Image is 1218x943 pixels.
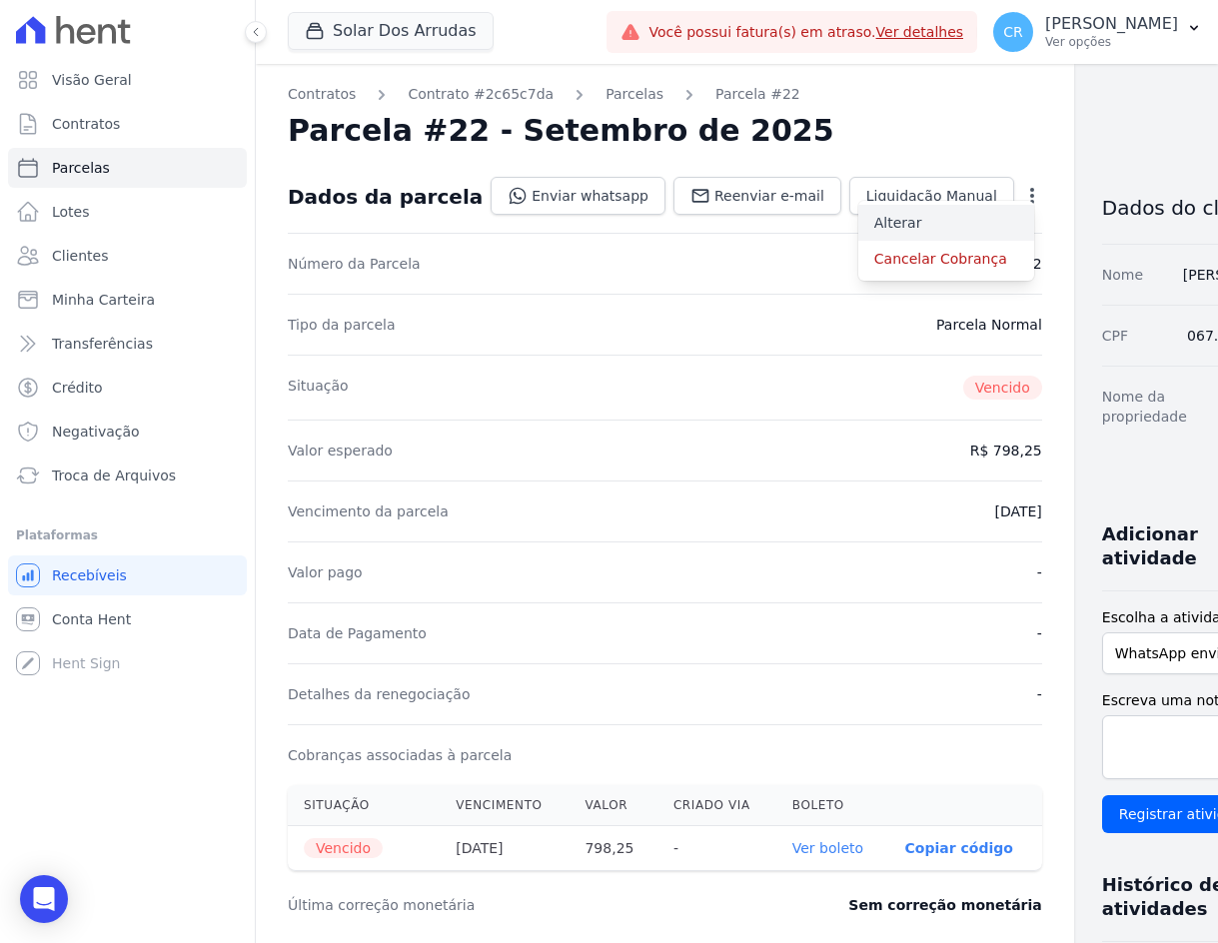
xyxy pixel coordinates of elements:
[52,565,127,585] span: Recebíveis
[606,84,663,105] a: Parcelas
[1102,326,1128,346] dt: CPF
[288,185,483,209] div: Dados da parcela
[673,177,841,215] a: Reenviar e-mail
[970,441,1042,461] dd: R$ 798,25
[288,376,349,400] dt: Situação
[977,4,1218,60] button: CR [PERSON_NAME] Ver opções
[288,895,733,915] dt: Última correção monetária
[8,324,247,364] a: Transferências
[8,148,247,188] a: Parcelas
[8,192,247,232] a: Lotes
[963,376,1042,400] span: Vencido
[858,241,1034,277] a: Cancelar Cobrança
[52,158,110,178] span: Parcelas
[491,177,665,215] a: Enviar whatsapp
[288,623,427,643] dt: Data de Pagamento
[848,895,1041,915] dd: Sem correção monetária
[288,441,393,461] dt: Valor esperado
[776,785,889,826] th: Boleto
[1037,562,1042,582] dd: -
[569,785,656,826] th: Valor
[876,24,964,40] a: Ver detalhes
[288,84,356,105] a: Contratos
[8,456,247,495] a: Troca de Arquivos
[288,785,440,826] th: Situação
[905,840,1013,856] button: Copiar código
[714,186,824,206] span: Reenviar e-mail
[52,378,103,398] span: Crédito
[52,422,140,442] span: Negativação
[657,826,776,871] th: -
[288,745,512,765] dt: Cobranças associadas à parcela
[304,838,383,858] span: Vencido
[8,368,247,408] a: Crédito
[1037,623,1042,643] dd: -
[440,785,569,826] th: Vencimento
[8,555,247,595] a: Recebíveis
[715,84,800,105] a: Parcela #22
[16,523,239,547] div: Plataformas
[288,84,1042,105] nav: Breadcrumb
[1102,265,1143,285] dt: Nome
[288,501,449,521] dt: Vencimento da parcela
[8,60,247,100] a: Visão Geral
[8,412,247,452] a: Negativação
[52,466,176,485] span: Troca de Arquivos
[657,785,776,826] th: Criado via
[1037,684,1042,704] dd: -
[994,501,1041,521] dd: [DATE]
[288,315,396,335] dt: Tipo da parcela
[52,290,155,310] span: Minha Carteira
[1045,34,1178,50] p: Ver opções
[8,104,247,144] a: Contratos
[866,186,997,206] span: Liquidação Manual
[1045,14,1178,34] p: [PERSON_NAME]
[1003,25,1023,39] span: CR
[858,205,1034,241] a: Alterar
[408,84,554,105] a: Contrato #2c65c7da
[52,114,120,134] span: Contratos
[288,254,421,274] dt: Número da Parcela
[849,177,1014,215] a: Liquidação Manual
[52,202,90,222] span: Lotes
[8,236,247,276] a: Clientes
[52,609,131,629] span: Conta Hent
[648,22,963,43] span: Você possui fatura(s) em atraso.
[569,826,656,871] th: 798,25
[288,113,834,149] h2: Parcela #22 - Setembro de 2025
[52,246,108,266] span: Clientes
[288,684,471,704] dt: Detalhes da renegociação
[936,315,1042,335] dd: Parcela Normal
[288,12,494,50] button: Solar Dos Arrudas
[20,875,68,923] div: Open Intercom Messenger
[52,70,132,90] span: Visão Geral
[8,280,247,320] a: Minha Carteira
[792,840,863,856] a: Ver boleto
[440,826,569,871] th: [DATE]
[288,562,363,582] dt: Valor pago
[8,599,247,639] a: Conta Hent
[52,334,153,354] span: Transferências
